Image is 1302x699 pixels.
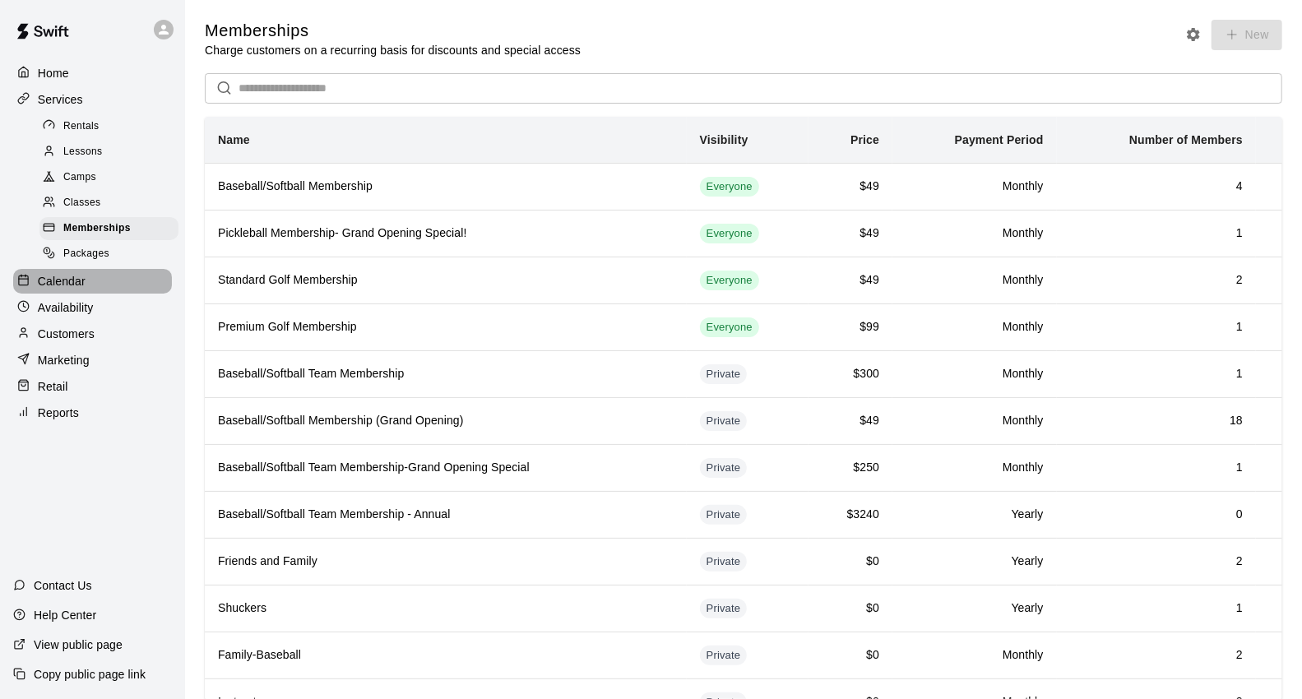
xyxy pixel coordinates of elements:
[1070,599,1243,618] h6: 1
[1070,412,1243,430] h6: 18
[13,400,172,425] a: Reports
[39,216,185,242] a: Memberships
[218,271,674,289] h6: Standard Golf Membership
[38,405,79,421] p: Reports
[700,505,748,525] div: This membership is hidden from the memberships page
[218,225,674,243] h6: Pickleball Membership- Grand Opening Special!
[218,133,250,146] b: Name
[218,459,674,477] h6: Baseball/Softball Team Membership-Grand Opening Special
[906,365,1044,383] h6: Monthly
[1070,506,1243,524] h6: 0
[38,65,69,81] p: Home
[700,317,759,337] div: This membership is visible to all customers
[822,318,879,336] h6: $99
[906,506,1044,524] h6: Yearly
[34,637,123,653] p: View public page
[63,144,103,160] span: Lessons
[822,506,879,524] h6: $3240
[822,271,879,289] h6: $49
[1181,22,1206,47] button: Memberships settings
[218,365,674,383] h6: Baseball/Softball Team Membership
[906,225,1044,243] h6: Monthly
[700,364,748,384] div: This membership is hidden from the memberships page
[39,192,178,215] div: Classes
[63,118,100,135] span: Rentals
[1070,225,1243,243] h6: 1
[700,414,748,429] span: Private
[906,318,1044,336] h6: Monthly
[700,320,759,336] span: Everyone
[63,246,109,262] span: Packages
[906,178,1044,196] h6: Monthly
[34,577,92,594] p: Contact Us
[822,365,879,383] h6: $300
[39,141,178,164] div: Lessons
[38,91,83,108] p: Services
[700,646,748,665] div: This membership is hidden from the memberships page
[822,412,879,430] h6: $49
[700,224,759,243] div: This membership is visible to all customers
[38,273,86,289] p: Calendar
[34,607,96,623] p: Help Center
[850,133,879,146] b: Price
[38,378,68,395] p: Retail
[906,553,1044,571] h6: Yearly
[700,271,759,290] div: This membership is visible to all customers
[13,87,172,112] a: Services
[34,666,146,683] p: Copy public page link
[38,326,95,342] p: Customers
[39,242,185,267] a: Packages
[700,601,748,617] span: Private
[63,195,100,211] span: Classes
[1206,26,1282,40] span: You don't have the permission to add memberships
[906,271,1044,289] h6: Monthly
[39,166,178,189] div: Camps
[218,506,674,524] h6: Baseball/Softball Team Membership - Annual
[955,133,1044,146] b: Payment Period
[906,646,1044,664] h6: Monthly
[822,459,879,477] h6: $250
[218,553,674,571] h6: Friends and Family
[13,348,172,373] a: Marketing
[218,412,674,430] h6: Baseball/Softball Membership (Grand Opening)
[63,220,131,237] span: Memberships
[1070,646,1243,664] h6: 2
[700,507,748,523] span: Private
[700,179,759,195] span: Everyone
[38,352,90,368] p: Marketing
[700,226,759,242] span: Everyone
[700,133,748,146] b: Visibility
[39,139,185,164] a: Lessons
[700,599,748,618] div: This membership is hidden from the memberships page
[39,115,178,138] div: Rentals
[822,553,879,571] h6: $0
[700,554,748,570] span: Private
[39,191,185,216] a: Classes
[39,217,178,240] div: Memberships
[39,243,178,266] div: Packages
[218,646,674,664] h6: Family-Baseball
[700,648,748,664] span: Private
[218,318,674,336] h6: Premium Golf Membership
[1070,318,1243,336] h6: 1
[1070,553,1243,571] h6: 2
[906,599,1044,618] h6: Yearly
[700,461,748,476] span: Private
[13,269,172,294] a: Calendar
[822,225,879,243] h6: $49
[13,61,172,86] a: Home
[39,113,185,139] a: Rentals
[205,42,581,58] p: Charge customers on a recurring basis for discounts and special access
[63,169,96,186] span: Camps
[700,411,748,431] div: This membership is hidden from the memberships page
[13,322,172,346] a: Customers
[218,599,674,618] h6: Shuckers
[700,367,748,382] span: Private
[1070,178,1243,196] h6: 4
[38,299,94,316] p: Availability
